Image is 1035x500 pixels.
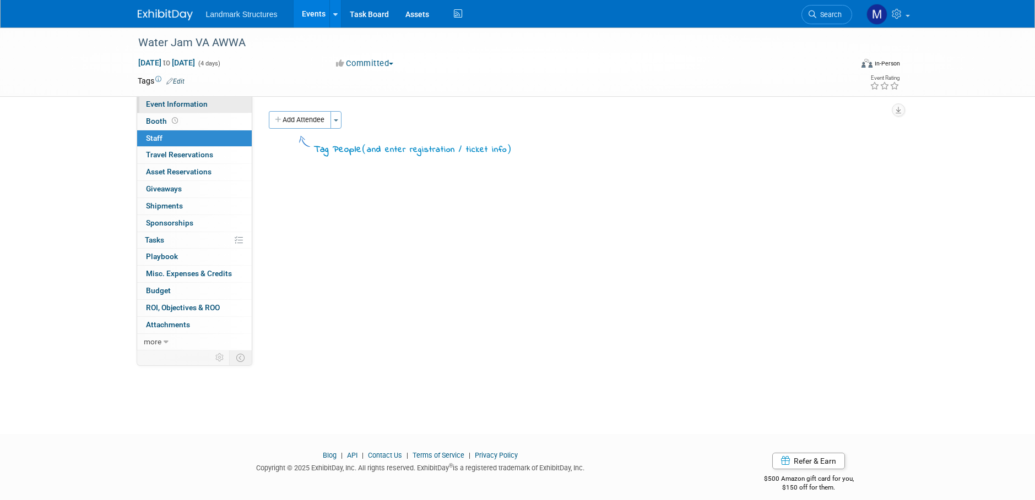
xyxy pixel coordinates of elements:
[404,451,411,459] span: |
[146,320,190,329] span: Attachments
[146,117,180,125] span: Booth
[137,334,252,350] a: more
[137,198,252,215] a: Shipments
[146,167,212,176] span: Asset Reservations
[137,249,252,265] a: Playbook
[314,142,512,157] div: Tag People
[138,9,193,20] img: ExhibitDay
[137,181,252,197] a: Giveaways
[874,59,900,68] div: In-Person
[146,184,182,193] span: Giveaways
[449,463,453,469] sup: ®
[347,451,357,459] a: API
[861,59,873,68] img: Format-Inperson.png
[720,483,898,492] div: $150 off for them.
[146,100,208,108] span: Event Information
[368,451,402,459] a: Contact Us
[475,451,518,459] a: Privacy Policy
[137,215,252,232] a: Sponsorships
[146,218,193,227] span: Sponsorships
[138,58,196,68] span: [DATE] [DATE]
[134,33,836,53] div: Water Jam VA AWWA
[144,337,161,346] span: more
[332,58,398,69] button: Committed
[772,453,845,469] a: Refer & Earn
[146,201,183,210] span: Shipments
[229,350,252,365] td: Toggle Event Tabs
[197,60,220,67] span: (4 days)
[166,78,185,85] a: Edit
[146,150,213,159] span: Travel Reservations
[146,134,162,142] span: Staff
[413,451,464,459] a: Terms of Service
[137,113,252,130] a: Booth
[870,75,899,81] div: Event Rating
[720,467,898,492] div: $500 Amazon gift card for you,
[146,286,171,295] span: Budget
[137,232,252,249] a: Tasks
[507,143,512,154] span: )
[323,451,337,459] a: Blog
[146,269,232,278] span: Misc. Expenses & Credits
[145,235,164,244] span: Tasks
[137,96,252,113] a: Event Information
[137,283,252,299] a: Budget
[362,143,367,154] span: (
[137,266,252,282] a: Misc. Expenses & Credits
[816,10,842,19] span: Search
[137,317,252,333] a: Attachments
[146,303,220,312] span: ROI, Objectives & ROO
[146,252,178,261] span: Playbook
[137,147,252,163] a: Travel Reservations
[138,460,704,473] div: Copyright © 2025 ExhibitDay, Inc. All rights reserved. ExhibitDay is a registered trademark of Ex...
[170,117,180,125] span: Booth not reserved yet
[206,10,278,19] span: Landmark Structures
[801,5,852,24] a: Search
[137,300,252,316] a: ROI, Objectives & ROO
[161,58,172,67] span: to
[137,164,252,180] a: Asset Reservations
[466,451,473,459] span: |
[137,130,252,147] a: Staff
[866,4,887,25] img: Maryann Tijerina
[338,451,345,459] span: |
[269,111,331,129] button: Add Attendee
[210,350,230,365] td: Personalize Event Tab Strip
[787,57,901,74] div: Event Format
[367,144,507,156] span: and enter registration / ticket info
[138,75,185,86] td: Tags
[359,451,366,459] span: |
